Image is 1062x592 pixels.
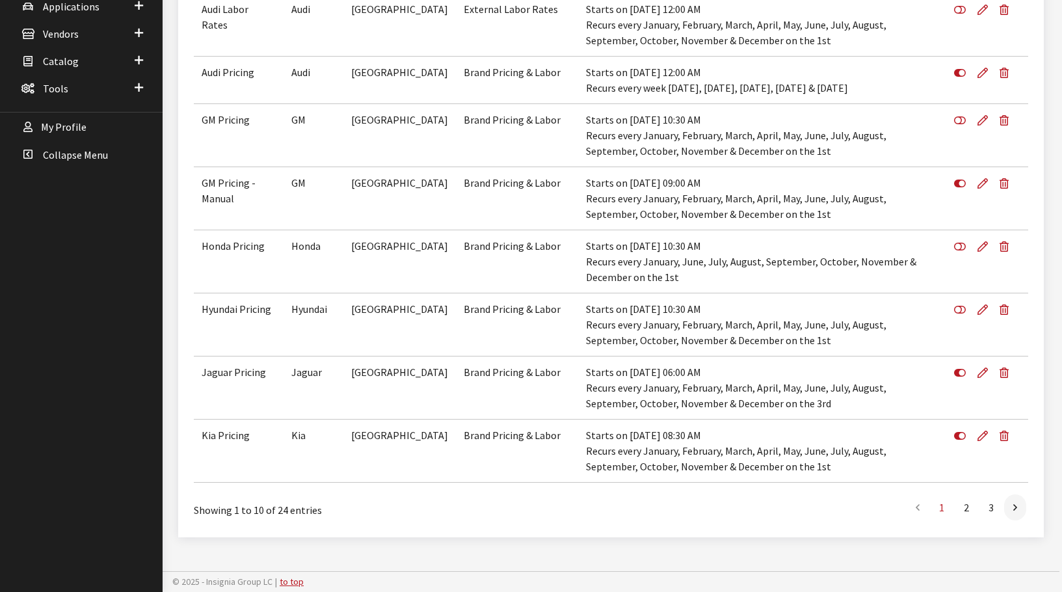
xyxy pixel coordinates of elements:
button: Disable Definition [953,167,972,200]
button: Delete Definition [994,293,1020,326]
td: Jaguar Pricing [194,357,284,420]
a: Edit Definition [972,357,994,389]
button: Delete Definition [994,357,1020,389]
a: Edit Definition [972,104,994,137]
a: Edit Definition [972,420,994,452]
td: [GEOGRAPHIC_DATA] [343,420,456,483]
td: GM [284,104,343,167]
td: Kia Pricing [194,420,284,483]
td: [GEOGRAPHIC_DATA] [343,357,456,420]
div: Showing 1 to 10 of 24 entries [194,493,533,518]
button: Delete Definition [994,230,1020,263]
span: Brand Pricing & Labor [464,429,561,442]
td: GM Pricing - Manual [194,167,284,230]
span: Starts on [DATE] 08:30 AM Recurs every January, February, March, April, May, June, July, August, ... [586,429,886,473]
td: Kia [284,420,343,483]
td: Audi [284,57,343,104]
a: 2 [955,494,978,520]
span: Collapse Menu [43,148,108,161]
span: Starts on [DATE] 10:30 AM Recurs every January, February, March, April, May, June, July, August, ... [586,113,886,157]
td: Hyundai Pricing [194,293,284,357]
td: [GEOGRAPHIC_DATA] [343,293,456,357]
a: Edit Definition [972,230,994,263]
button: Enable Definition [953,104,972,137]
a: 3 [979,494,1003,520]
span: Catalog [43,55,79,68]
span: My Profile [41,121,86,134]
button: Delete Definition [994,167,1020,200]
td: Hyundai [284,293,343,357]
button: Delete Definition [994,104,1020,137]
td: Audi Pricing [194,57,284,104]
button: Enable Definition [953,293,972,326]
td: GM [284,167,343,230]
span: Brand Pricing & Labor [464,66,561,79]
button: Delete Definition [994,420,1020,452]
button: Disable Definition [953,357,972,389]
td: [GEOGRAPHIC_DATA] [343,57,456,104]
span: Starts on [DATE] 06:00 AM Recurs every January, February, March, April, May, June, July, August, ... [586,366,886,410]
button: Enable Definition [953,230,972,263]
span: External Labor Rates [464,3,558,16]
td: Jaguar [284,357,343,420]
td: Honda [284,230,343,293]
span: | [275,576,277,587]
td: [GEOGRAPHIC_DATA] [343,230,456,293]
span: Brand Pricing & Labor [464,113,561,126]
span: Starts on [DATE] 10:30 AM Recurs every January, June, July, August, September, October, November ... [586,239,916,284]
span: Starts on [DATE] 12:00 AM Recurs every January, February, March, April, May, June, July, August, ... [586,3,886,47]
span: Starts on [DATE] 10:30 AM Recurs every January, February, March, April, May, June, July, August, ... [586,303,886,347]
td: GM Pricing [194,104,284,167]
a: Edit Definition [972,167,994,200]
span: © 2025 - Insignia Group LC [172,576,272,587]
td: [GEOGRAPHIC_DATA] [343,167,456,230]
button: Disable Definition [953,57,972,89]
button: Delete Definition [994,57,1020,89]
td: Honda Pricing [194,230,284,293]
span: Starts on [DATE] 12:00 AM Recurs every week [DATE], [DATE], [DATE], [DATE] & [DATE] [586,66,848,94]
a: 1 [930,494,953,520]
span: Brand Pricing & Labor [464,366,561,379]
span: Brand Pricing & Labor [464,239,561,252]
a: Edit Definition [972,293,994,326]
span: Vendors [43,27,79,40]
span: Brand Pricing & Labor [464,176,561,189]
td: [GEOGRAPHIC_DATA] [343,104,456,167]
span: Starts on [DATE] 09:00 AM Recurs every January, February, March, April, May, June, July, August, ... [586,176,886,221]
a: Edit Definition [972,57,994,89]
span: Tools [43,82,68,95]
a: to top [280,576,304,587]
span: Brand Pricing & Labor [464,303,561,316]
button: Disable Definition [953,420,972,452]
